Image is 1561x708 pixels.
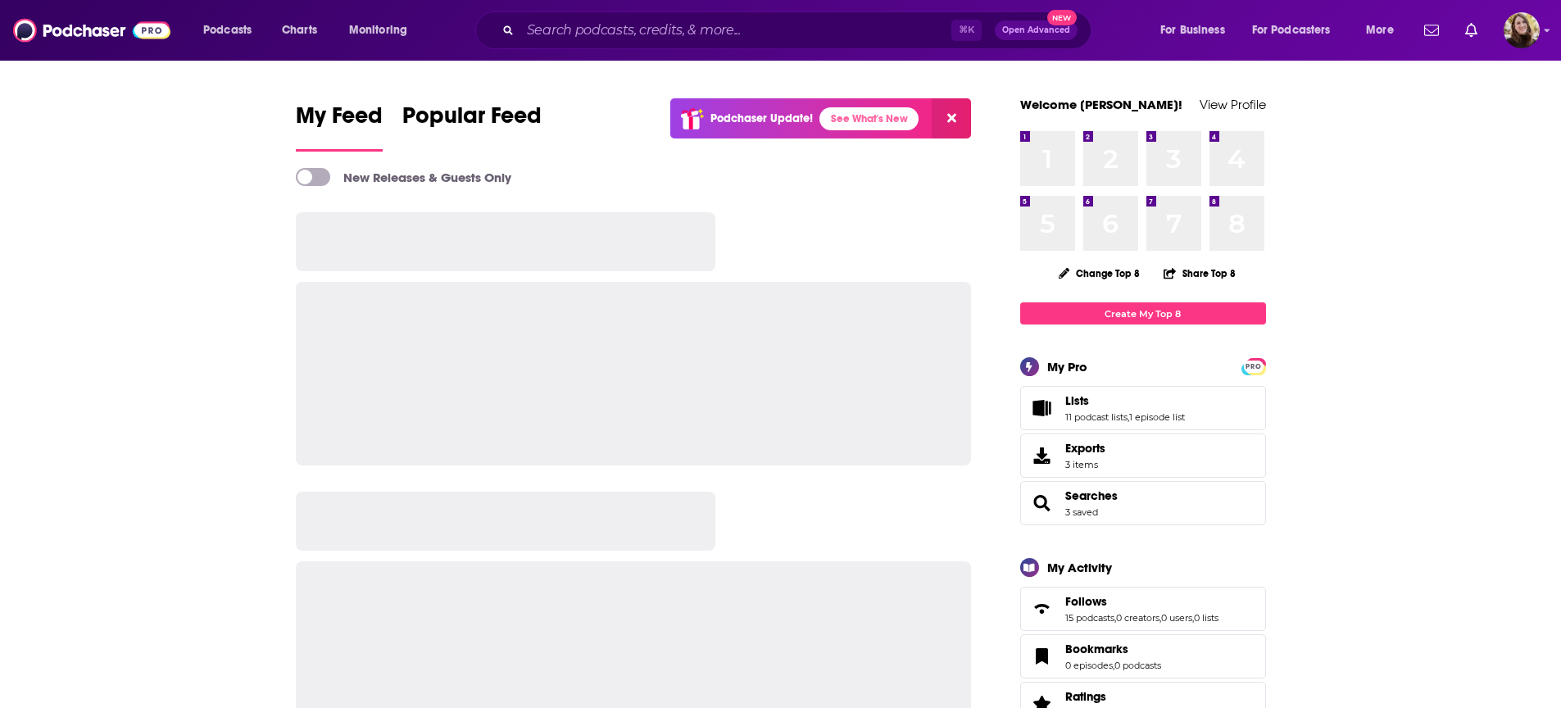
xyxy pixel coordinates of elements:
span: Ratings [1065,689,1106,704]
a: Create My Top 8 [1020,302,1266,324]
a: Bookmarks [1026,645,1059,668]
div: My Activity [1047,560,1112,575]
a: My Feed [296,102,383,152]
span: 3 items [1065,459,1105,470]
a: 15 podcasts [1065,612,1114,624]
button: Share Top 8 [1163,257,1237,289]
a: Show notifications dropdown [1418,16,1445,44]
span: Exports [1026,444,1059,467]
span: , [1192,612,1194,624]
img: Podchaser - Follow, Share and Rate Podcasts [13,15,170,46]
a: Follows [1065,594,1218,609]
a: Bookmarks [1065,642,1161,656]
span: Exports [1065,441,1105,456]
a: 0 users [1161,612,1192,624]
button: open menu [338,17,429,43]
span: My Feed [296,102,383,139]
a: Lists [1026,397,1059,420]
span: , [1114,612,1116,624]
span: For Business [1160,19,1225,42]
span: Charts [282,19,317,42]
a: 0 creators [1116,612,1159,624]
a: 1 episode list [1129,411,1185,423]
a: 0 episodes [1065,660,1113,671]
a: Show notifications dropdown [1459,16,1484,44]
span: PRO [1244,361,1264,373]
p: Podchaser Update! [710,111,813,125]
div: Search podcasts, credits, & more... [491,11,1107,49]
a: New Releases & Guests Only [296,168,511,186]
a: See What's New [819,107,919,130]
button: open menu [1241,17,1355,43]
a: Exports [1020,433,1266,478]
span: , [1128,411,1129,423]
span: Bookmarks [1020,634,1266,678]
a: Popular Feed [402,102,542,152]
img: User Profile [1504,12,1540,48]
a: Ratings [1065,689,1148,704]
a: PRO [1244,360,1264,372]
button: Show profile menu [1504,12,1540,48]
span: Searches [1020,481,1266,525]
span: New [1047,10,1077,25]
a: Searches [1026,492,1059,515]
span: Follows [1020,587,1266,631]
span: ⌘ K [951,20,982,41]
span: Monitoring [349,19,407,42]
a: View Profile [1200,97,1266,112]
a: 3 saved [1065,506,1098,518]
span: Podcasts [203,19,252,42]
a: Searches [1065,488,1118,503]
span: , [1159,612,1161,624]
div: My Pro [1047,359,1087,374]
a: 0 lists [1194,612,1218,624]
span: Lists [1020,386,1266,430]
span: , [1113,660,1114,671]
span: More [1366,19,1394,42]
button: open menu [1355,17,1414,43]
span: Open Advanced [1002,26,1070,34]
span: Follows [1065,594,1107,609]
button: open menu [192,17,273,43]
a: 11 podcast lists [1065,411,1128,423]
a: Charts [271,17,327,43]
a: Lists [1065,393,1185,408]
a: 0 podcasts [1114,660,1161,671]
button: Change Top 8 [1049,263,1150,284]
span: Bookmarks [1065,642,1128,656]
span: Popular Feed [402,102,542,139]
input: Search podcasts, credits, & more... [520,17,951,43]
span: Lists [1065,393,1089,408]
button: open menu [1149,17,1246,43]
span: Logged in as katiefuchs [1504,12,1540,48]
a: Follows [1026,597,1059,620]
a: Welcome [PERSON_NAME]! [1020,97,1182,112]
span: For Podcasters [1252,19,1331,42]
button: Open AdvancedNew [995,20,1078,40]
